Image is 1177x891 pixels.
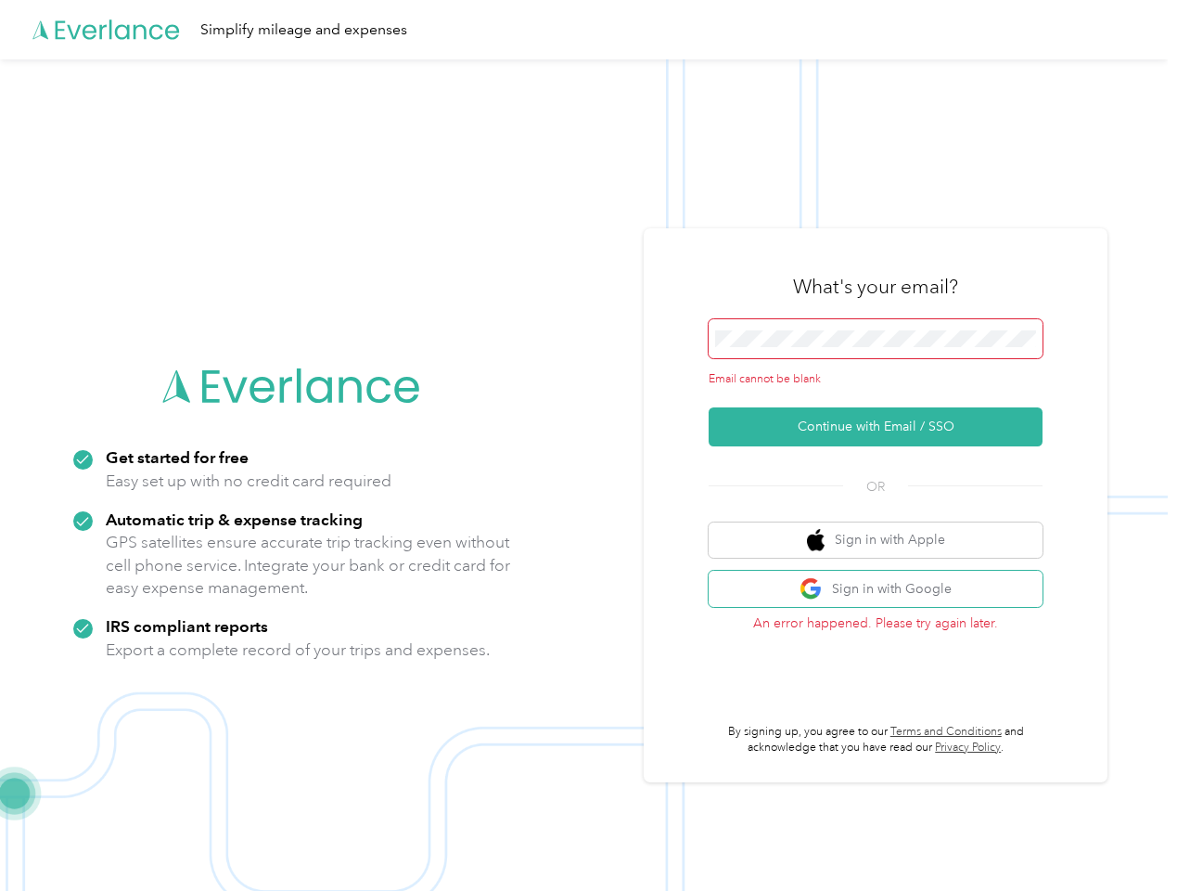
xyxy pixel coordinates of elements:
h3: What's your email? [793,274,958,300]
button: apple logoSign in with Apple [709,523,1043,559]
img: apple logo [807,529,825,552]
strong: Automatic trip & expense tracking [106,510,363,529]
a: Terms and Conditions [890,725,1002,739]
button: Continue with Email / SSO [709,407,1043,446]
p: GPS satellites ensure accurate trip tracking even without cell phone service. Integrate your bank... [106,531,511,600]
a: Privacy Policy [935,741,1001,755]
div: Simplify mileage and expenses [200,19,407,42]
p: Easy set up with no credit card required [106,470,391,493]
img: google logo [800,577,823,600]
strong: Get started for free [106,447,249,467]
span: OR [843,477,908,497]
div: Email cannot be blank [709,371,1043,388]
button: google logoSign in with Google [709,571,1043,607]
strong: IRS compliant reports [106,616,268,636]
p: Export a complete record of your trips and expenses. [106,639,490,662]
p: An error happened. Please try again later. [709,613,1043,633]
p: By signing up, you agree to our and acknowledge that you have read our . [709,724,1043,756]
